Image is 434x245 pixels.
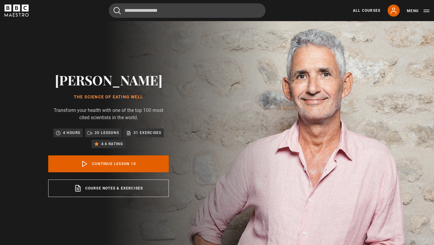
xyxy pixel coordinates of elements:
[48,155,169,172] a: Continue lesson 10
[48,72,169,87] h2: [PERSON_NAME]
[48,107,169,121] p: Transform your health with one of the top 100 most cited scientists in the world.
[48,180,169,197] a: Course notes & exercises
[134,130,161,136] p: 31 exercises
[5,5,29,17] svg: BBC Maestro
[48,95,169,100] h1: The Science of Eating Well
[407,8,429,14] button: Toggle navigation
[109,3,266,18] input: Search
[95,130,119,136] p: 20 lessons
[353,8,380,13] a: All Courses
[101,141,123,147] p: 4.6 rating
[63,130,80,136] p: 4 hours
[114,7,121,14] button: Submit the search query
